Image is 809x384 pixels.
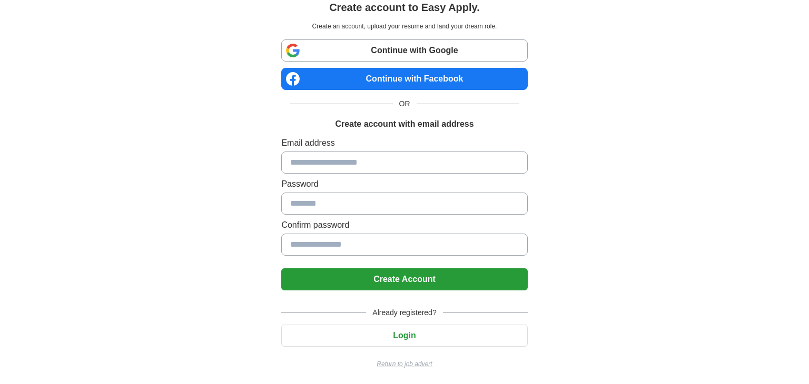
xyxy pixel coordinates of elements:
[366,307,442,318] span: Already registered?
[283,22,525,31] p: Create an account, upload your resume and land your dream role.
[393,98,417,109] span: OR
[335,118,473,130] h1: Create account with email address
[281,137,527,149] label: Email address
[281,325,527,347] button: Login
[281,178,527,190] label: Password
[281,359,527,369] a: Return to job advert
[281,268,527,290] button: Create Account
[281,39,527,62] a: Continue with Google
[281,219,527,231] label: Confirm password
[281,331,527,340] a: Login
[281,68,527,90] a: Continue with Facebook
